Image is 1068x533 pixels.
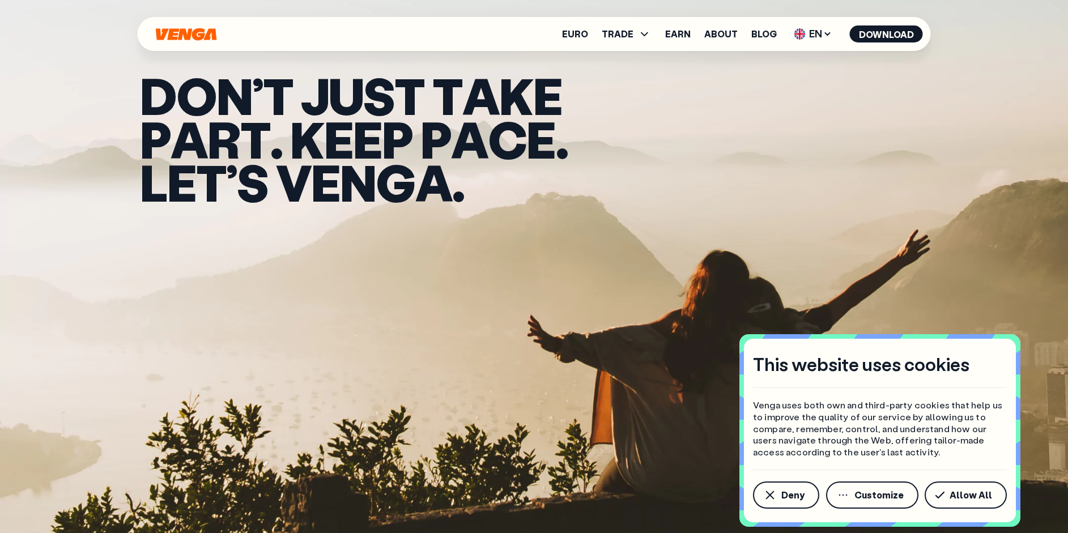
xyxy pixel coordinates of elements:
[324,117,353,161] span: e
[226,160,237,204] span: ’
[240,117,270,161] span: t
[415,160,452,204] span: a
[533,74,562,117] span: e
[790,25,836,43] span: EN
[854,491,904,500] span: Customize
[704,29,738,39] a: About
[290,117,324,161] span: K
[140,117,171,161] span: p
[488,117,526,161] span: c
[340,160,376,204] span: n
[925,481,1007,509] button: Allow All
[301,74,329,117] span: j
[263,74,293,117] span: t
[311,160,340,204] span: e
[850,25,923,42] button: Download
[753,352,969,376] h4: This website uses cookies
[462,74,499,117] span: a
[176,74,216,117] span: O
[363,74,394,117] span: s
[526,117,555,161] span: e
[451,117,488,161] span: a
[602,29,633,39] span: TRADE
[140,74,176,117] span: D
[556,117,568,161] span: .
[950,491,992,500] span: Allow All
[794,28,806,40] img: flag-uk
[382,117,412,161] span: p
[826,481,918,509] button: Customize
[751,29,777,39] a: Blog
[171,117,207,161] span: a
[753,399,1007,458] p: Venga uses both own and third-party cookies that help us to improve the quality of our service by...
[499,74,533,117] span: k
[216,74,252,117] span: N
[376,160,415,204] span: g
[155,28,218,41] svg: Home
[394,74,424,117] span: t
[140,160,167,204] span: L
[781,491,805,500] span: Deny
[237,160,268,204] span: s
[167,160,196,204] span: e
[665,29,691,39] a: Earn
[353,117,382,161] span: e
[602,27,652,41] span: TRADE
[207,117,240,161] span: r
[452,160,464,204] span: .
[276,160,311,204] span: v
[196,160,226,204] span: t
[420,117,451,161] span: p
[432,74,462,117] span: t
[753,481,819,509] button: Deny
[562,29,588,39] a: Euro
[270,117,282,161] span: .
[329,74,363,117] span: u
[252,74,263,117] span: ’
